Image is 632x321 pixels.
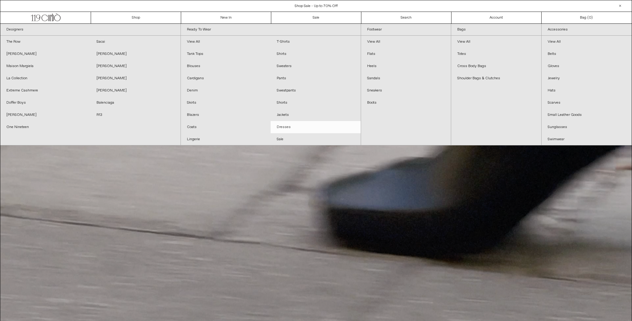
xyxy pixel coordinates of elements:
[542,121,632,133] a: Sunglasses
[90,84,181,97] a: [PERSON_NAME]
[542,72,632,84] a: Jewelry
[542,97,632,109] a: Scarves
[542,60,632,72] a: Gloves
[0,84,90,97] a: Extreme Cashmere
[181,12,271,23] a: New In
[589,15,591,20] span: 0
[271,12,361,23] a: Sale
[361,48,451,60] a: Flats
[542,48,632,60] a: Belts
[0,36,90,48] a: The Row
[542,109,632,121] a: Small Leather Goods
[451,48,541,60] a: Totes
[181,84,271,97] a: Denim
[361,36,451,48] a: View All
[542,133,632,145] a: Swimwear
[361,72,451,84] a: Sandals
[0,48,90,60] a: [PERSON_NAME]
[181,121,271,133] a: Coats
[90,48,181,60] a: [PERSON_NAME]
[542,12,632,23] a: Bag ()
[271,97,361,109] a: Shorts
[181,133,271,145] a: Lingerie
[361,84,451,97] a: Sneakers
[271,84,361,97] a: Sweatpants
[361,12,451,23] a: Search
[90,109,181,121] a: R13
[181,109,271,121] a: Blazers
[90,36,181,48] a: Sacai
[451,36,541,48] a: View All
[271,121,361,133] a: Dresses
[0,60,90,72] a: Maison Margiela
[361,24,451,36] a: Footwear
[91,12,181,23] a: Shop
[0,24,181,36] a: Designers
[181,72,271,84] a: Cardigans
[271,48,361,60] a: Shirts
[542,36,632,48] a: View All
[542,84,632,97] a: Hats
[181,97,271,109] a: Skirts
[0,121,90,133] a: One Nineteen
[542,24,632,36] a: Accessories
[271,36,361,48] a: T-Shirts
[589,15,593,20] span: )
[295,4,338,9] a: Shop Sale - Up to 70% Off
[181,24,361,36] a: Ready To Wear
[181,60,271,72] a: Blouses
[90,97,181,109] a: Balenciaga
[271,133,361,145] a: Sale
[0,109,90,121] a: [PERSON_NAME]
[451,72,541,84] a: Shoulder Bags & Clutches
[0,97,90,109] a: Doffer Boys
[361,97,451,109] a: Boots
[271,72,361,84] a: Pants
[271,60,361,72] a: Sweaters
[181,36,271,48] a: View All
[451,24,541,36] a: Bags
[451,60,541,72] a: Cross Body Bags
[90,60,181,72] a: [PERSON_NAME]
[361,60,451,72] a: Heels
[271,109,361,121] a: Jackets
[90,72,181,84] a: [PERSON_NAME]
[181,48,271,60] a: Tank Tops
[0,72,90,84] a: La Collection
[451,12,542,23] a: Account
